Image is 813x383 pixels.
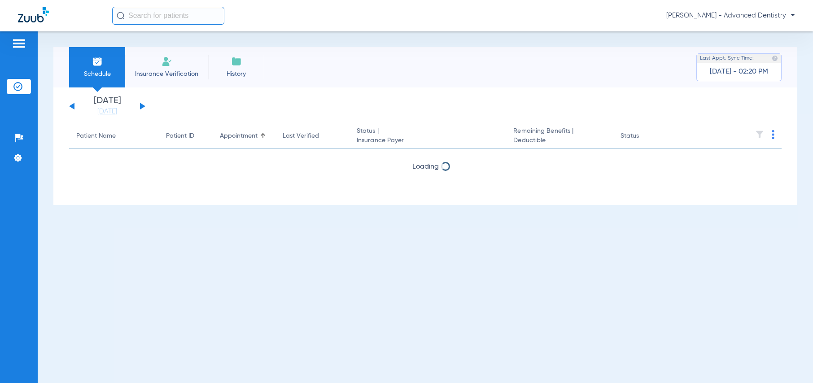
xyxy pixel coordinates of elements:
img: last sync help info [772,55,778,61]
img: Search Icon [117,12,125,20]
img: Zuub Logo [18,7,49,22]
span: Loading [412,163,439,170]
span: Schedule [76,70,118,78]
div: Last Verified [283,131,319,141]
img: filter.svg [755,130,764,139]
div: Appointment [220,131,268,141]
span: History [215,70,258,78]
li: [DATE] [80,96,134,116]
img: Manual Insurance Verification [162,56,172,67]
span: Deductible [513,136,606,145]
th: Remaining Benefits | [506,124,613,149]
span: Insurance Verification [132,70,201,78]
div: Last Verified [283,131,342,141]
div: Patient Name [76,131,152,141]
span: [DATE] - 02:20 PM [710,67,768,76]
div: Patient ID [166,131,205,141]
span: Last Appt. Sync Time: [700,54,754,63]
input: Search for patients [112,7,224,25]
img: hamburger-icon [12,38,26,49]
div: Patient ID [166,131,194,141]
span: [PERSON_NAME] - Advanced Dentistry [666,11,795,20]
th: Status [613,124,674,149]
img: History [231,56,242,67]
th: Status | [350,124,506,149]
div: Patient Name [76,131,116,141]
img: group-dot-blue.svg [772,130,774,139]
span: Insurance Payer [357,136,499,145]
a: [DATE] [80,107,134,116]
div: Appointment [220,131,258,141]
img: Schedule [92,56,103,67]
